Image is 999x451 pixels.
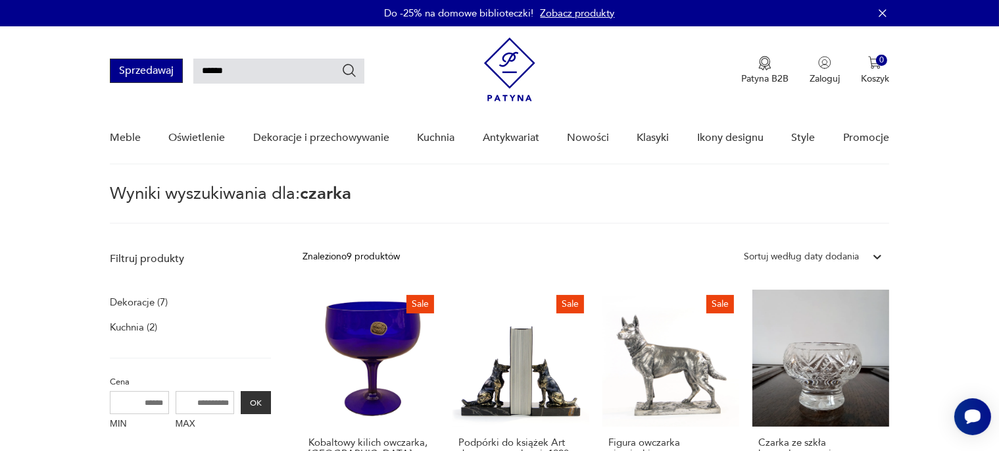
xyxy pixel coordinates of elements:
[169,113,226,163] a: Oświetlenie
[791,113,815,163] a: Style
[110,186,889,224] p: Wyniki wyszukiwania dla:
[241,391,271,414] button: OK
[110,252,271,266] p: Filtruj produkty
[300,182,351,205] span: czarka
[110,113,141,163] a: Meble
[818,56,831,69] img: Ikonka użytkownika
[484,38,535,101] img: Patyna - sklep z meblami i dekoracjami vintage
[741,72,789,85] p: Patyna B2B
[541,7,615,20] a: Zobacz produkty
[876,55,887,66] div: 0
[861,72,889,85] p: Koszyk
[303,250,400,264] div: Znaleziono 9 produktów
[567,113,609,163] a: Nowości
[110,293,168,311] a: Dekoracje (7)
[741,56,789,85] a: Ikona medaluPatyna B2B
[110,59,183,83] button: Sprzedawaj
[741,56,789,85] button: Patyna B2B
[868,56,881,69] img: Ikona koszyka
[758,56,771,70] img: Ikona medalu
[110,67,183,76] a: Sprzedawaj
[110,318,157,336] a: Kuchnia (2)
[110,375,271,389] p: Cena
[954,398,991,435] iframe: Smartsupp widget button
[697,113,764,163] a: Ikony designu
[810,56,840,85] button: Zaloguj
[810,72,840,85] p: Zaloguj
[385,7,534,20] p: Do -25% na domowe biblioteczki!
[637,113,670,163] a: Klasyki
[110,414,169,435] label: MIN
[417,113,454,163] a: Kuchnia
[341,63,357,78] button: Szukaj
[843,113,889,163] a: Promocje
[861,56,889,85] button: 0Koszyk
[253,113,389,163] a: Dekoracje i przechowywanie
[483,113,539,163] a: Antykwariat
[176,414,235,435] label: MAX
[744,250,859,264] div: Sortuj według daty dodania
